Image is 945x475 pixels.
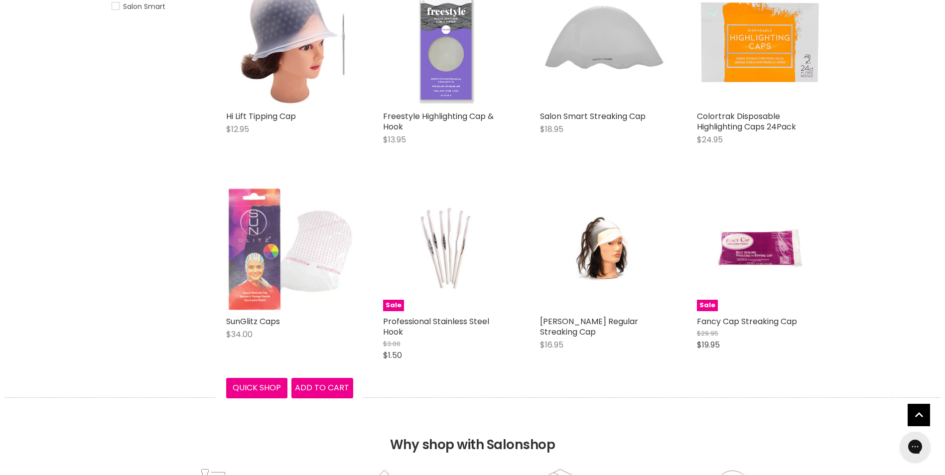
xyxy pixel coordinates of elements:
span: Salon Smart [123,1,165,11]
span: $1.50 [383,350,402,361]
a: Salon Smart [112,1,204,12]
img: Professional Stainless Steel Hook [404,184,489,311]
a: Hi Lift Tipping Cap [226,111,296,122]
span: $18.95 [540,123,563,135]
span: $16.95 [540,339,563,351]
iframe: Gorgias live chat messenger [895,428,935,465]
a: Freestyle Highlighting Cap & Hook [383,111,494,132]
span: Add to cart [295,382,349,393]
a: Salon Smart Streaking Cap [540,111,646,122]
span: Back to top [908,404,930,430]
a: Professional Stainless Steel HookSale [383,184,510,311]
a: Fancy Cap Streaking Cap [697,316,797,327]
a: Professional Stainless Steel Hook [383,316,489,338]
a: Fancy Cap Streaking CapSale [697,184,824,311]
a: Back to top [908,404,930,426]
h2: Why shop with Salonshop [5,397,940,468]
a: Robert de Soto Regular Streaking Cap [540,184,667,311]
span: $34.00 [226,329,253,340]
a: Colortrak Disposable Highlighting Caps 24Pack [697,111,796,132]
img: SunGlitz Caps [226,184,353,311]
span: $13.95 [383,134,406,145]
img: Fancy Cap Streaking Cap [718,184,803,311]
img: Robert de Soto Regular Streaking Cap [561,184,645,311]
a: SunGlitz Caps [226,316,280,327]
span: $24.95 [697,134,723,145]
span: Sale [383,300,404,311]
span: $3.00 [383,339,401,349]
span: $19.95 [697,339,720,351]
span: $12.95 [226,123,249,135]
a: [PERSON_NAME] Regular Streaking Cap [540,316,638,338]
button: Add to cart [291,378,353,398]
span: Sale [697,300,718,311]
span: $29.95 [697,329,718,338]
button: Quick shop [226,378,288,398]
